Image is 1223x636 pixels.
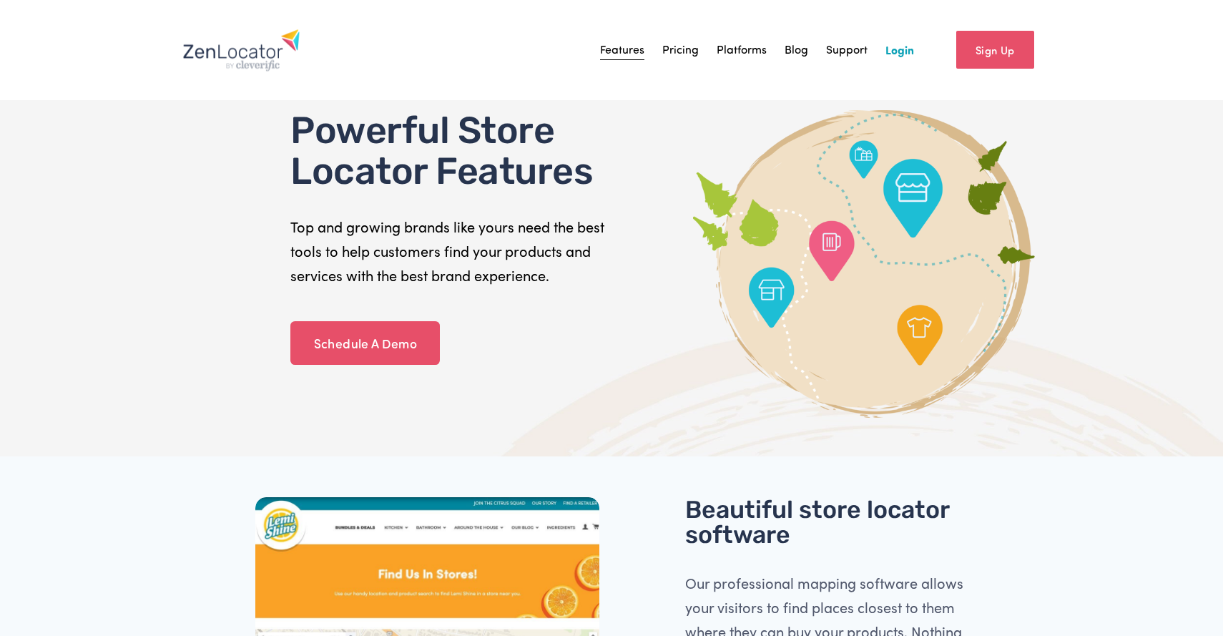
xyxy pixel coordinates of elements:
[290,215,607,288] p: Top and growing brands like yours need the best tools to help customers find your products and se...
[687,110,1041,419] img: Graphic of ZenLocator features
[785,39,808,61] a: Blog
[662,39,699,61] a: Pricing
[685,495,955,550] span: Beautiful store locator software
[885,39,914,61] a: Login
[290,108,593,193] span: Powerful Store Locator Features
[182,29,300,72] img: Zenlocator
[717,39,767,61] a: Platforms
[826,39,868,61] a: Support
[600,39,644,61] a: Features
[290,321,440,366] a: Schedule A Demo
[956,31,1034,69] a: Sign Up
